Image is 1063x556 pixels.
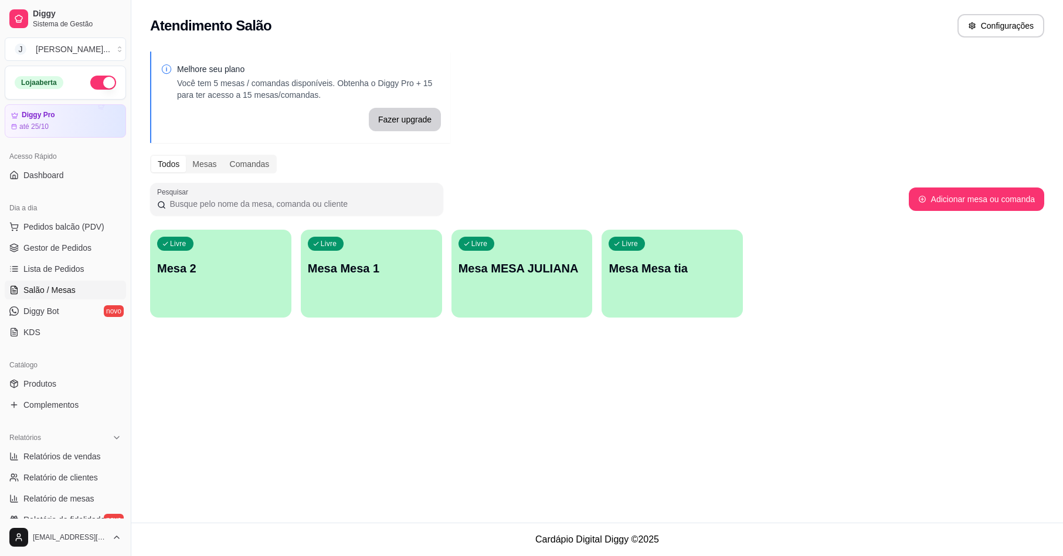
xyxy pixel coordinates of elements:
[177,63,441,75] p: Melhore seu plano
[5,447,126,466] a: Relatórios de vendas
[5,468,126,487] a: Relatório de clientes
[15,76,63,89] div: Loja aberta
[5,147,126,166] div: Acesso Rápido
[23,326,40,338] span: KDS
[170,239,186,248] p: Livre
[23,472,98,483] span: Relatório de clientes
[5,302,126,320] a: Diggy Botnovo
[23,242,91,254] span: Gestor de Pedidos
[301,230,442,318] button: LivreMesa Mesa 1
[23,305,59,317] span: Diggy Bot
[23,493,94,504] span: Relatório de mesas
[157,260,284,277] p: Mesa 2
[451,230,593,318] button: LivreMesa MESA JULIANA
[5,217,126,236] button: Pedidos balcão (PDV)
[459,260,586,277] p: Mesa MESA JULIANA
[5,356,126,374] div: Catálogo
[22,111,55,120] article: Diggy Pro
[90,76,116,90] button: Alterar Status
[5,104,126,138] a: Diggy Proaté 25/10
[5,510,126,529] a: Relatório de fidelidadenovo
[23,451,101,462] span: Relatórios de vendas
[23,399,79,411] span: Complementos
[131,523,1063,556] footer: Cardápio Digital Diggy © 2025
[177,77,441,101] p: Você tem 5 mesas / comandas disponíveis. Obtenha o Diggy Pro + 15 para ter acesso a 15 mesas/coma...
[308,260,435,277] p: Mesa Mesa 1
[23,514,105,526] span: Relatório de fidelidade
[5,238,126,257] a: Gestor de Pedidos
[150,230,291,318] button: LivreMesa 2
[5,37,126,61] button: Select a team
[957,14,1044,37] button: Configurações
[5,5,126,33] a: DiggySistema de Gestão
[151,156,186,172] div: Todos
[5,260,126,278] a: Lista de Pedidos
[5,166,126,185] a: Dashboard
[166,198,436,210] input: Pesquisar
[150,16,271,35] h2: Atendimento Salão
[471,239,488,248] p: Livre
[23,284,76,296] span: Salão / Mesas
[622,239,638,248] p: Livre
[223,156,276,172] div: Comandas
[36,43,110,55] div: [PERSON_NAME] ...
[5,199,126,217] div: Dia a dia
[609,260,736,277] p: Mesa Mesa tia
[321,239,337,248] p: Livre
[602,230,743,318] button: LivreMesa Mesa tia
[23,221,104,233] span: Pedidos balcão (PDV)
[5,523,126,551] button: [EMAIL_ADDRESS][DOMAIN_NAME]
[369,108,441,131] button: Fazer upgrade
[5,374,126,393] a: Produtos
[23,378,56,390] span: Produtos
[19,122,49,131] article: até 25/10
[186,156,223,172] div: Mesas
[157,187,192,197] label: Pesquisar
[9,433,41,442] span: Relatórios
[5,395,126,414] a: Complementos
[909,187,1044,211] button: Adicionar mesa ou comanda
[33,19,121,29] span: Sistema de Gestão
[5,323,126,342] a: KDS
[15,43,26,55] span: J
[33,533,107,542] span: [EMAIL_ADDRESS][DOMAIN_NAME]
[23,169,64,181] span: Dashboard
[5,489,126,508] a: Relatório de mesas
[33,9,121,19] span: Diggy
[5,281,126,299] a: Salão / Mesas
[23,263,84,275] span: Lista de Pedidos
